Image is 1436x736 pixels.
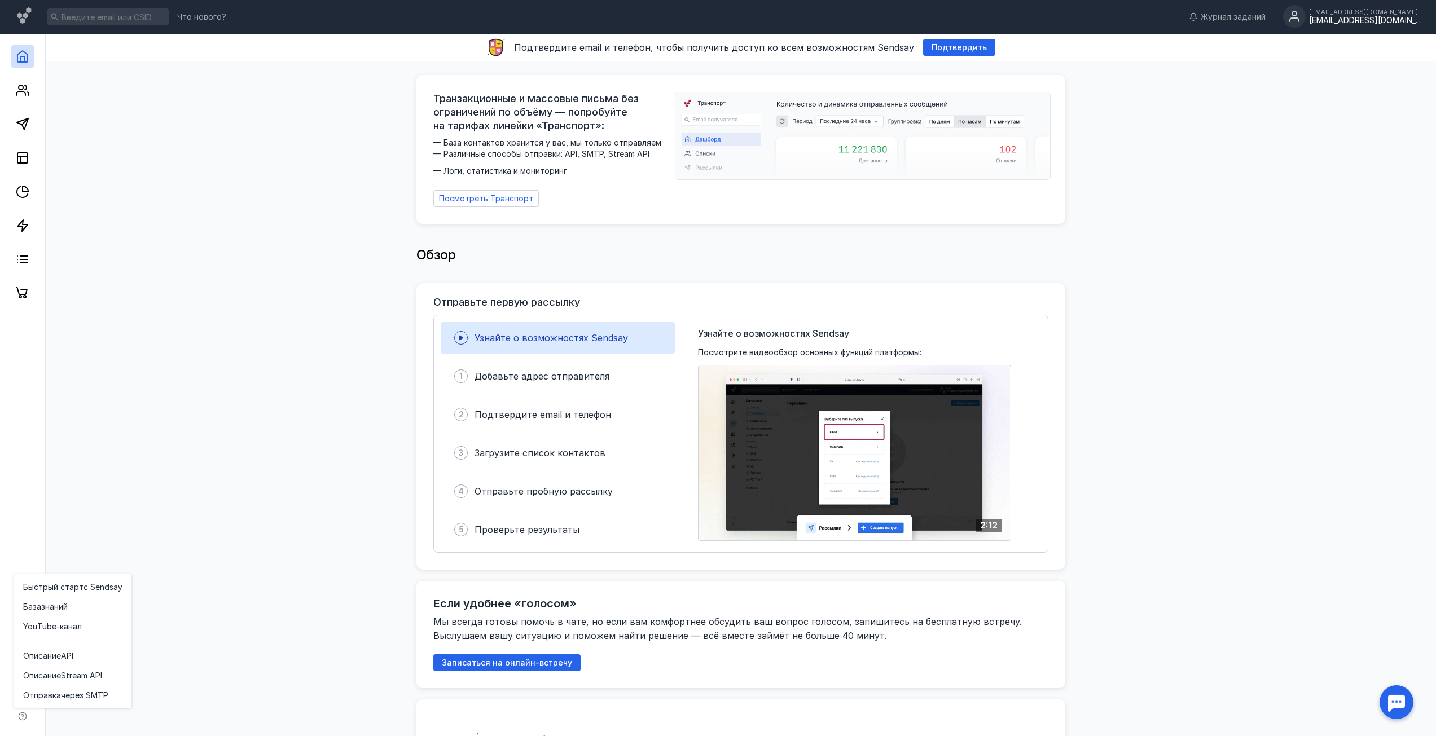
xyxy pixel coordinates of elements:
[433,92,668,133] span: Транзакционные и массовые письма без ограничений по объёму — попробуйте на тарифах линейки «Транс...
[61,650,73,662] span: API
[1201,11,1266,23] span: Журнал заданий
[23,581,84,593] span: Быстрый старт
[23,690,61,701] span: Отправка
[1309,8,1422,15] div: [EMAIL_ADDRESS][DOMAIN_NAME]
[976,519,1002,532] div: 2:12
[698,347,921,358] span: Посмотрите видеообзор основных функций платформы:
[433,597,577,610] h2: Если удобнее «голосом»
[23,670,61,681] span: Описание
[23,621,37,632] span: You
[14,616,131,636] a: YouTube-канал
[514,42,914,53] span: Подтвердите email и телефон, чтобы получить доступ ко всем возможностям Sendsay
[47,8,169,25] input: Введите email или CSID
[459,409,464,420] span: 2
[458,447,464,459] span: 3
[439,194,533,204] span: Посмотреть Транспорт
[1183,11,1271,23] a: Журнал заданий
[41,601,68,612] span: знаний
[61,670,102,681] span: Stream API
[14,597,131,616] a: Базазнаний
[1309,16,1422,25] div: [EMAIL_ADDRESS][DOMAIN_NAME]
[14,666,131,685] a: ОписаниеStream API
[459,524,464,535] span: 5
[475,332,628,343] span: Узнайте о возможностях Sendsay
[923,39,995,56] button: Подтвердить
[458,486,464,497] span: 4
[433,658,581,667] a: Записаться на онлайн-встречу
[14,685,131,705] a: Отправкачерез SMTP
[172,13,232,21] a: Что нового?
[416,246,456,263] span: Обзор
[37,621,82,632] span: Tube-канал
[23,650,61,662] span: Описание
[61,690,108,701] span: через SMTP
[475,371,609,382] span: Добавьте адрес отправителя
[442,658,572,668] span: Записаться на онлайн-встречу
[475,409,611,420] span: Подтвердите email и телефон
[475,486,613,497] span: Отправьте пробную рассылку
[84,581,122,593] span: с Sendsay
[433,654,581,671] button: Записаться на онлайн-встречу
[932,43,987,52] span: Подтвердить
[475,447,605,459] span: Загрузите список контактов
[475,524,579,535] span: Проверьте результаты
[23,601,41,612] span: База
[14,646,131,666] a: ОписаниеAPI
[698,327,849,340] span: Узнайте о возможностях Sendsay
[433,137,668,177] span: — База контактов хранится у вас, мы только отправляем — Различные способы отправки: API, SMTP, St...
[675,92,1050,179] img: dashboard-transport-banner
[14,577,131,597] a: Быстрый стартс Sendsay
[433,190,539,207] a: Посмотреть Транспорт
[433,616,1025,641] span: Мы всегда готовы помочь в чате, но если вам комфортнее обсудить ваш вопрос голосом, запишитесь на...
[459,371,463,382] span: 1
[433,297,580,308] h3: Отправьте первую рассылку
[177,13,226,21] span: Что нового?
